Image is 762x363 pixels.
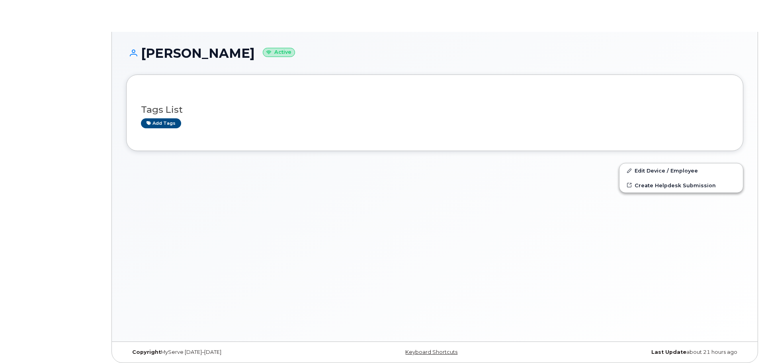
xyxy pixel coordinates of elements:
div: about 21 hours ago [537,349,743,355]
strong: Last Update [651,349,686,355]
small: Active [263,48,295,57]
strong: Copyright [132,349,161,355]
a: Create Helpdesk Submission [619,178,743,192]
a: Keyboard Shortcuts [405,349,457,355]
a: Edit Device / Employee [619,163,743,178]
h3: Tags List [141,105,729,115]
div: MyServe [DATE]–[DATE] [126,349,332,355]
h1: [PERSON_NAME] [126,46,743,60]
a: Add tags [141,118,181,128]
